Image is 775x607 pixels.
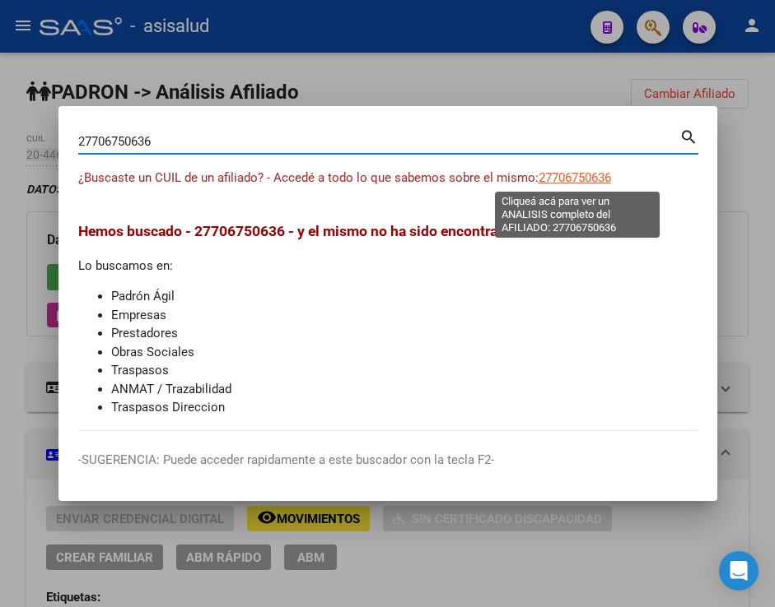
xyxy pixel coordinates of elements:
[111,324,698,343] li: Prestadores
[719,551,759,591] div: Open Intercom Messenger
[111,398,698,417] li: Traspasos Direccion
[78,223,514,239] span: Hemos buscado - 27706750636 - y el mismo no ha sido encontrado
[111,380,698,399] li: ANMAT / Trazabilidad
[111,306,698,325] li: Empresas
[539,170,611,185] span: 27706750636
[111,287,698,306] li: Padrón Ágil
[111,361,698,380] li: Traspasos
[78,220,698,417] div: Lo buscamos en:
[78,451,698,470] p: -SUGERENCIA: Puede acceder rapidamente a este buscador con la tecla F2-
[111,343,698,362] li: Obras Sociales
[679,126,698,146] mat-icon: search
[78,170,539,185] span: ¿Buscaste un CUIL de un afiliado? - Accedé a todo lo que sabemos sobre el mismo:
